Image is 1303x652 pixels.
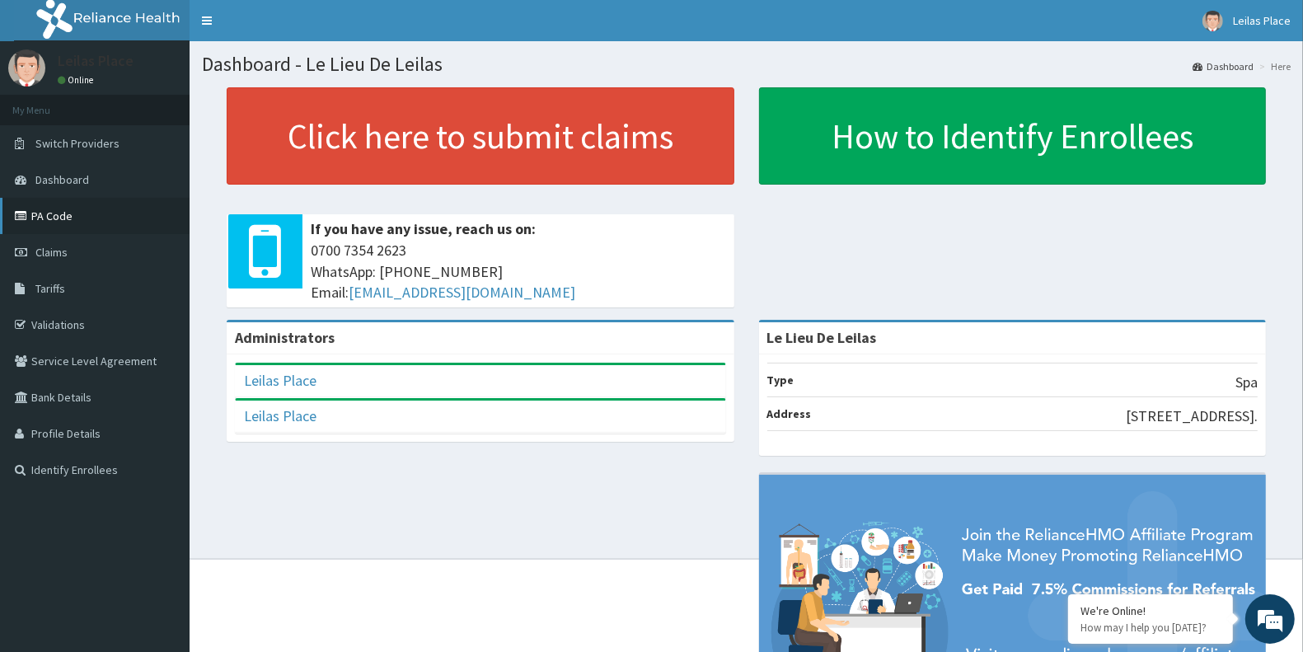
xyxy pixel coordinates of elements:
img: User Image [8,49,45,87]
li: Here [1255,59,1291,73]
p: Spa [1235,372,1258,393]
a: Online [58,74,97,86]
p: [STREET_ADDRESS]. [1126,406,1258,427]
span: 0700 7354 2623 WhatsApp: [PHONE_NUMBER] Email: [311,240,726,303]
textarea: Type your message and hit 'Enter' [8,450,314,508]
b: Administrators [235,328,335,347]
img: User Image [1202,11,1223,31]
p: Leilas Place [58,54,134,68]
b: If you have any issue, reach us on: [311,219,536,238]
span: Leilas Place [1233,13,1291,28]
a: Click here to submit claims [227,87,734,185]
span: Switch Providers [35,136,120,151]
span: Claims [35,245,68,260]
b: Type [767,373,794,387]
a: [EMAIL_ADDRESS][DOMAIN_NAME] [349,283,575,302]
span: We're online! [96,208,227,374]
div: Chat with us now [86,92,277,114]
strong: Le Lieu De Leilas [767,328,877,347]
a: Leilas Place [244,371,316,390]
div: We're Online! [1080,603,1221,618]
div: Minimize live chat window [270,8,310,48]
span: Tariffs [35,281,65,296]
p: How may I help you today? [1080,621,1221,635]
img: d_794563401_company_1708531726252_794563401 [30,82,67,124]
b: Address [767,406,812,421]
span: Dashboard [35,172,89,187]
a: Leilas Place [244,406,316,425]
h1: Dashboard - Le Lieu De Leilas [202,54,1291,75]
a: How to Identify Enrollees [759,87,1267,185]
a: Dashboard [1193,59,1254,73]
